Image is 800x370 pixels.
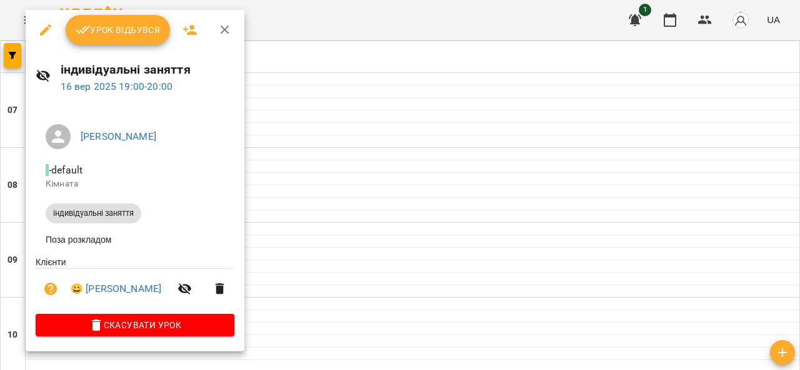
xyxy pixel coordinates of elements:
[76,22,161,37] span: Урок відбувся
[46,318,224,333] span: Скасувати Урок
[36,228,234,251] li: Поза розкладом
[66,15,171,45] button: Урок відбувся
[46,208,141,219] span: індивідуальні заняття
[46,164,85,176] span: - default
[71,281,161,296] a: 😀 [PERSON_NAME]
[61,80,172,92] a: 16 вер 2025 19:00-20:00
[81,130,156,142] a: [PERSON_NAME]
[46,178,224,190] p: Кімната
[36,314,234,336] button: Скасувати Урок
[36,256,234,314] ul: Клієнти
[36,274,66,304] button: Візит ще не сплачено. Додати оплату?
[61,60,235,79] h6: індивідуальні заняття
